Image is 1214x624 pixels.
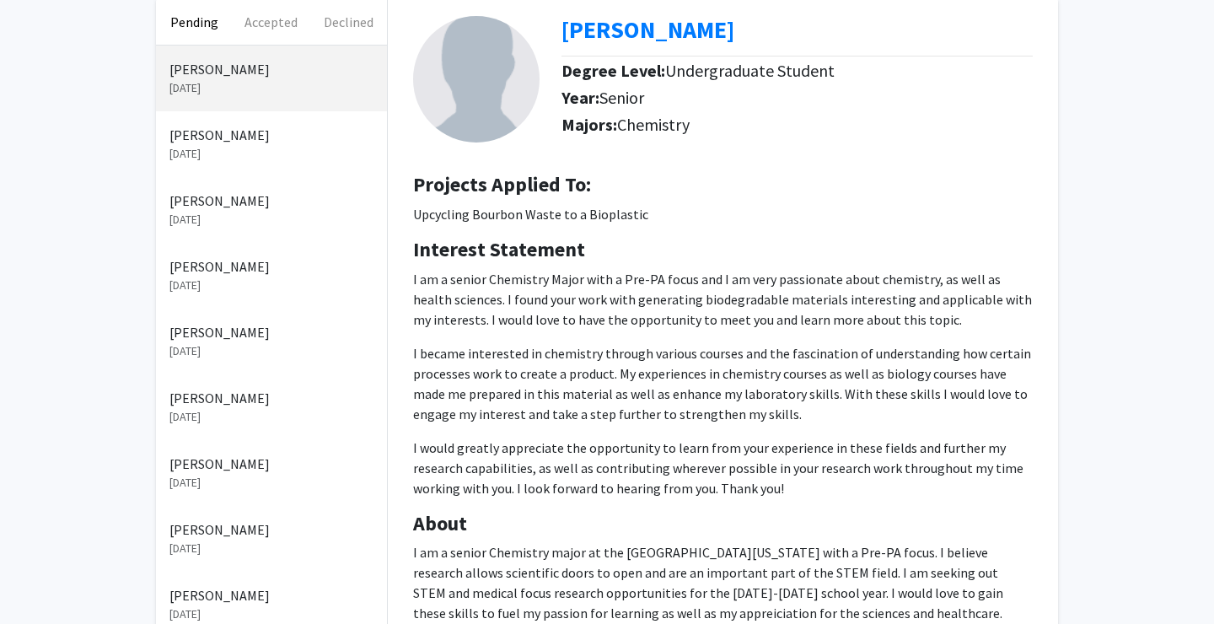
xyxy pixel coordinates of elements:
[169,191,373,211] p: [PERSON_NAME]
[413,204,1033,224] p: Upcycling Bourbon Waste to a Bioplastic
[169,408,373,426] p: [DATE]
[169,474,373,492] p: [DATE]
[561,60,665,81] b: Degree Level:
[617,114,690,135] span: Chemistry
[169,454,373,474] p: [PERSON_NAME]
[169,211,373,229] p: [DATE]
[561,14,734,45] a: Opens in a new tab
[413,16,540,143] img: Profile Picture
[169,79,373,97] p: [DATE]
[169,342,373,360] p: [DATE]
[169,388,373,408] p: [PERSON_NAME]
[169,59,373,79] p: [PERSON_NAME]
[413,438,1033,498] p: I would greatly appreciate the opportunity to learn from your experience in these fields and furt...
[169,322,373,342] p: [PERSON_NAME]
[169,585,373,605] p: [PERSON_NAME]
[413,510,467,536] b: About
[169,605,373,623] p: [DATE]
[413,236,585,262] b: Interest Statement
[561,114,617,135] b: Majors:
[561,14,734,45] b: [PERSON_NAME]
[413,269,1033,330] p: I am a senior Chemistry Major with a Pre-PA focus and I am very passionate about chemistry, as we...
[169,145,373,163] p: [DATE]
[169,277,373,294] p: [DATE]
[169,540,373,557] p: [DATE]
[413,343,1033,424] p: I became interested in chemistry through various courses and the fascination of understanding how...
[665,60,835,81] span: Undergraduate Student
[169,519,373,540] p: [PERSON_NAME]
[413,171,591,197] b: Projects Applied To:
[169,256,373,277] p: [PERSON_NAME]
[413,542,1033,623] p: I am a senior Chemistry major at the [GEOGRAPHIC_DATA][US_STATE] with a Pre-PA focus. I believe r...
[13,548,72,611] iframe: Chat
[599,87,644,108] span: Senior
[169,125,373,145] p: [PERSON_NAME]
[561,87,599,108] b: Year:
